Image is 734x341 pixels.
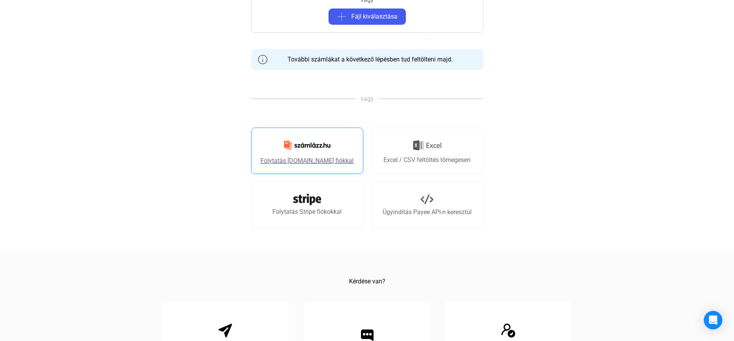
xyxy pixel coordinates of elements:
font: Excel / CSV feltöltés tömegesen [383,156,471,164]
img: info-szürke-körvonal [258,55,267,64]
button: plusz szürkeFájl kiválasztása [329,9,406,25]
a: Ügyindítás Payee API-n keresztül [371,182,483,228]
a: Folytatás [DOMAIN_NAME] fiókkal [251,128,363,174]
font: Kérdése van? [349,278,385,285]
img: Email [218,323,234,338]
a: Excel / CSV feltöltés tömegesen [371,128,483,174]
font: Folytatás Stripe fiókokkal [272,208,342,215]
div: Intercom Messenger megnyitása [704,311,722,329]
font: Ügyindítás Payee API-n keresztül [383,208,472,216]
a: Folytatás Stripe fiókokkal [251,182,363,228]
img: Excel [413,137,441,153]
font: További számlákat a következő lépésben tud feltölteni majd. [287,56,453,63]
font: Folytatás [DOMAIN_NAME] fiókkal [260,157,354,164]
img: Csík [293,194,321,205]
img: Konzultáció [501,323,516,338]
img: API [421,193,433,206]
font: Fájl kiválasztása [351,13,397,20]
img: plusz szürke [337,12,346,21]
font: vagy [361,95,374,102]
img: Számlázz.hu [279,136,335,154]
